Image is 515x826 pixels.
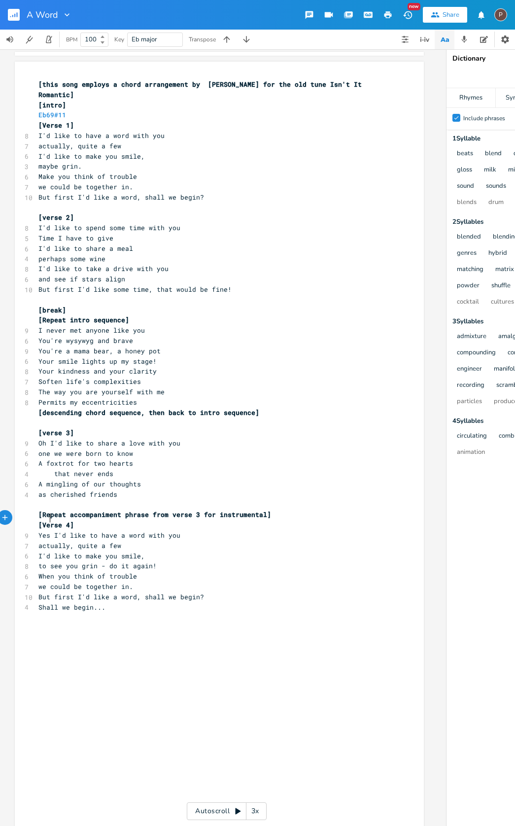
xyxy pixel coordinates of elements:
[38,459,133,468] span: A foxtrot for two hearts
[457,166,472,174] button: gloss
[114,36,124,42] div: Key
[398,6,417,24] button: New
[457,182,474,191] button: sound
[38,306,66,314] span: [break]
[38,254,105,263] span: perhaps some wine
[408,3,420,10] div: New
[494,3,507,26] button: P
[38,131,165,140] span: I'd like to have a word with you
[423,7,467,23] button: Share
[488,249,507,258] button: hybrid
[38,387,165,396] span: The way you are yourself with me
[38,223,180,232] span: I'd like to spend some time with you
[38,244,133,253] span: I'd like to share a meal
[38,449,133,458] span: one we were born to know
[457,349,496,357] button: compounding
[457,298,479,307] button: cocktail
[457,448,485,457] button: animation
[66,37,77,42] div: BPM
[38,315,129,324] span: [Repeat intro sequence]
[443,10,459,19] div: Share
[457,398,482,406] button: particles
[38,357,157,366] span: Your smile lights up my stage!
[38,285,232,294] span: But first I'd like some time, that would be fine!
[38,275,125,283] span: and see if stars align
[457,150,473,158] button: beats
[457,333,486,341] button: admixture
[38,162,82,171] span: maybe grin.
[457,432,487,441] button: circulating
[38,234,113,242] span: Time I have to give
[457,381,484,390] button: recording
[457,266,483,274] button: matching
[495,266,514,274] button: matrix
[38,428,74,437] span: [verse 3]
[457,233,481,241] button: blended
[38,367,157,376] span: Your kindness and your clarity
[457,365,482,374] button: engineer
[38,377,141,386] span: Soften life's complexities
[38,264,169,273] span: I'd like to take a drive with you
[38,398,137,407] span: Permits my eccentricities
[491,298,514,307] button: cultures
[38,172,137,181] span: Make you think of trouble
[38,193,204,202] span: But first I'd like a word, shall we begin?
[38,110,66,119] span: Eb69#11
[38,326,145,335] span: I never met anyone like you
[246,802,264,820] div: 3x
[494,8,507,21] div: Paul H
[446,88,495,108] div: Rhymes
[38,141,121,150] span: actually, quite a few
[38,439,180,447] span: Oh I'd like to share a love with you
[38,510,271,519] span: [Repeat accompaniment phrase from verse 3 for instrumental]
[488,199,504,207] button: drum
[38,561,157,570] span: to see you grin - do it again!
[38,469,113,478] span: that never ends
[491,282,511,290] button: shuffle
[38,551,145,560] span: I'd like to make you smile,
[38,182,133,191] span: we could be together in.
[38,121,74,130] span: [Verse 1]
[457,199,477,207] button: blends
[132,35,157,44] span: Eb major
[38,336,133,345] span: You're wysywyg and brave
[187,802,267,820] div: Autoscroll
[38,592,204,601] span: But first I'd like a word, shall we begin?
[457,249,477,258] button: genres
[38,152,145,161] span: I'd like to make you smile,
[38,408,259,417] span: [descending chord sequence, then back to intro sequence]
[38,531,180,540] span: Yes I'd like to have a word with you
[38,572,137,581] span: When you think of trouble
[38,480,141,488] span: A mingling of our thoughts
[38,101,66,109] span: [intro]
[485,150,502,158] button: blend
[486,182,506,191] button: sounds
[38,80,366,99] span: [this song employs a chord arrangement by [PERSON_NAME] for the old tune Isn't It Romantic]
[38,582,133,591] span: we could be together in.
[38,541,121,550] span: actually, quite a few
[38,346,161,355] span: You're a mama bear, a honey pot
[38,490,117,499] span: as cherished friends
[189,36,216,42] div: Transpose
[38,520,74,529] span: [Verse 4]
[457,282,480,290] button: powder
[27,10,58,19] span: A Word
[38,603,105,612] span: Shall we begin...
[38,213,74,222] span: [verse 2]
[463,115,505,121] div: Include phrases
[484,166,496,174] button: milk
